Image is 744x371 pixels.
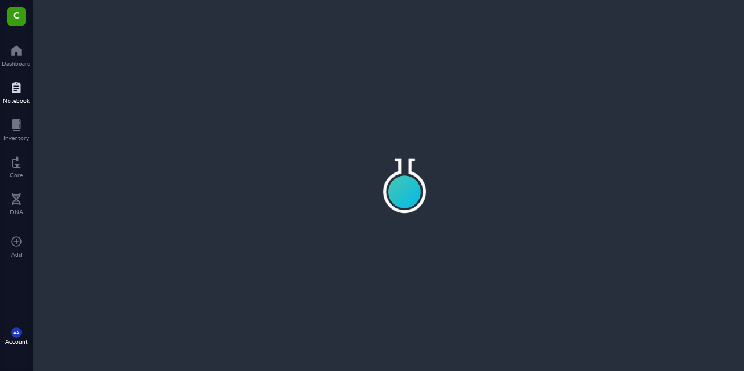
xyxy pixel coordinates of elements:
a: DNA [10,190,23,215]
a: Core [10,153,23,178]
span: C [13,8,20,22]
div: Account [5,338,28,345]
a: Notebook [3,78,30,104]
a: Dashboard [2,41,31,67]
div: Add [11,251,22,258]
a: Inventory [3,116,29,141]
div: Dashboard [2,60,31,67]
div: Notebook [3,97,30,104]
div: Inventory [3,134,29,141]
div: DNA [10,208,23,215]
div: Core [10,171,23,178]
span: AA [13,330,19,336]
